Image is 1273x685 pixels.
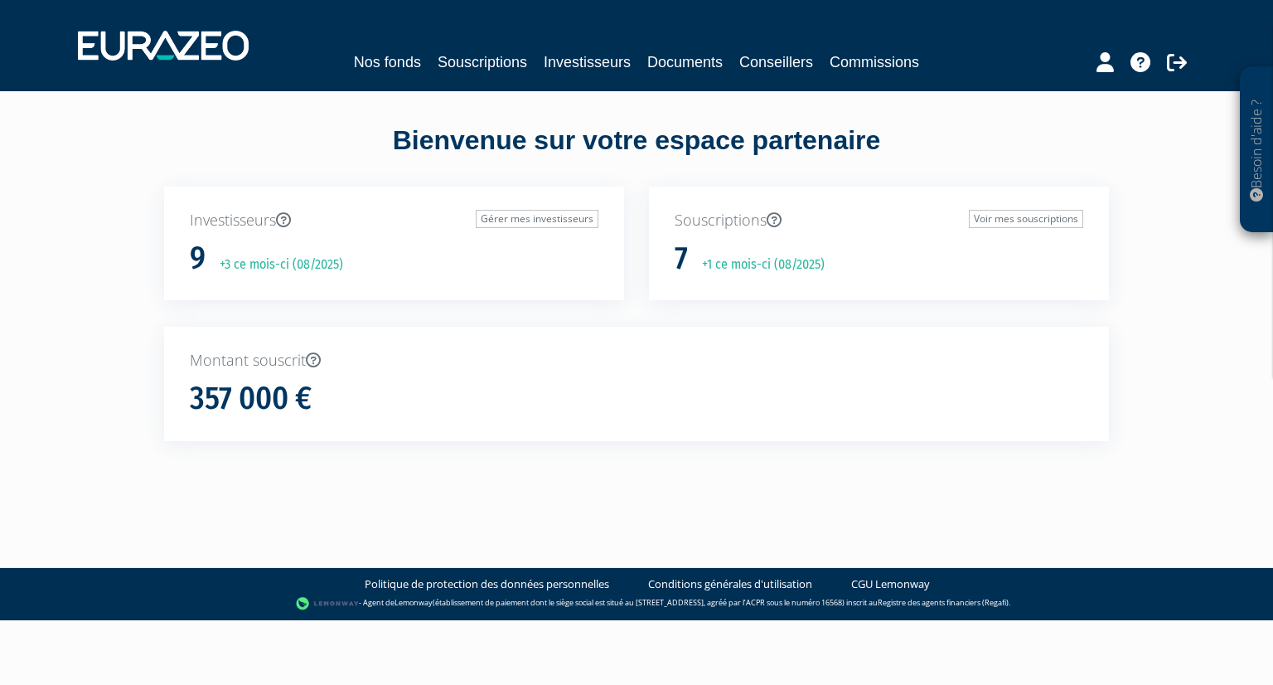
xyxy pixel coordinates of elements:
h1: 357 000 € [190,381,312,416]
a: Lemonway [394,597,433,608]
div: - Agent de (établissement de paiement dont le siège social est situé au [STREET_ADDRESS], agréé p... [17,595,1256,612]
p: +3 ce mois-ci (08/2025) [208,255,343,274]
a: Politique de protection des données personnelles [365,576,609,592]
img: 1732889491-logotype_eurazeo_blanc_rvb.png [78,31,249,61]
a: Nos fonds [354,51,421,74]
p: Besoin d'aide ? [1247,75,1266,225]
img: logo-lemonway.png [296,595,360,612]
h1: 9 [190,241,206,276]
div: Bienvenue sur votre espace partenaire [152,122,1121,187]
a: CGU Lemonway [851,576,930,592]
a: Conditions générales d'utilisation [648,576,812,592]
p: Investisseurs [190,210,598,231]
a: Investisseurs [544,51,631,74]
p: +1 ce mois-ci (08/2025) [690,255,825,274]
a: Conseillers [739,51,813,74]
a: Registre des agents financiers (Regafi) [878,597,1009,608]
h1: 7 [675,241,688,276]
a: Voir mes souscriptions [969,210,1083,228]
a: Documents [647,51,723,74]
a: Souscriptions [438,51,527,74]
p: Montant souscrit [190,350,1083,372]
a: Commissions [830,51,919,74]
a: Gérer mes investisseurs [476,210,598,228]
p: Souscriptions [675,210,1083,231]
